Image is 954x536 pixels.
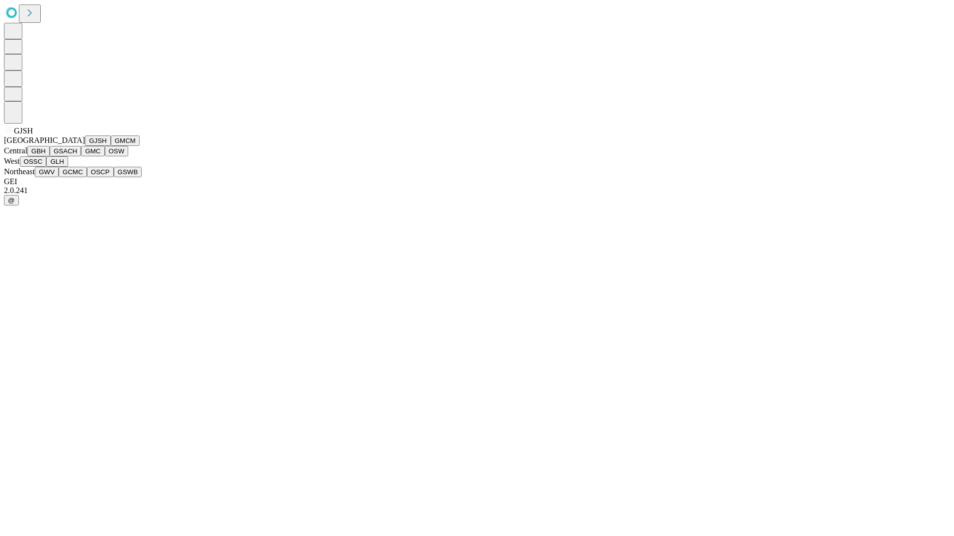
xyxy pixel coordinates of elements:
button: OSW [105,146,129,156]
button: GBH [27,146,50,156]
button: GCMC [59,167,87,177]
button: GMCM [111,135,140,146]
button: GWV [35,167,59,177]
span: West [4,157,20,165]
button: GSACH [50,146,81,156]
span: Central [4,146,27,155]
button: @ [4,195,19,205]
span: @ [8,197,15,204]
button: GJSH [85,135,111,146]
span: [GEOGRAPHIC_DATA] [4,136,85,144]
div: GEI [4,177,950,186]
span: GJSH [14,127,33,135]
div: 2.0.241 [4,186,950,195]
button: OSCP [87,167,114,177]
span: Northeast [4,167,35,176]
button: GSWB [114,167,142,177]
button: GMC [81,146,104,156]
button: GLH [46,156,68,167]
button: OSSC [20,156,47,167]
